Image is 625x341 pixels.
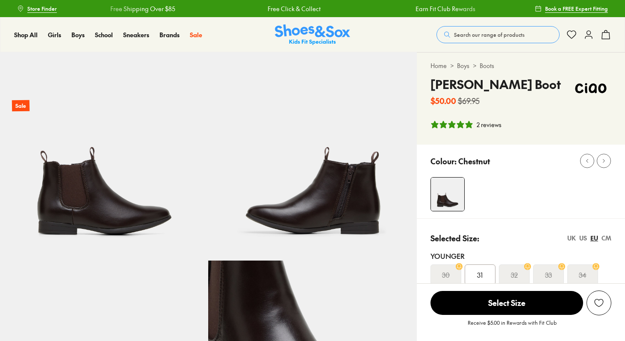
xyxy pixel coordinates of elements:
[477,120,501,129] div: 2 reviews
[190,30,202,39] a: Sale
[511,270,518,280] s: 32
[430,61,447,70] a: Home
[275,24,350,45] a: Shoes & Sox
[430,61,611,70] div: > >
[590,234,598,243] div: EU
[458,155,490,167] p: Chestnut
[587,291,611,315] button: Add to Wishlist
[71,30,85,39] a: Boys
[159,30,180,39] a: Brands
[17,1,57,16] a: Store Finder
[366,4,425,13] a: Earn Fit Club Rewards
[545,270,552,280] s: 33
[95,30,113,39] a: School
[275,24,350,45] img: SNS_Logo_Responsive.svg
[48,30,61,39] a: Girls
[436,26,560,43] button: Search our range of products
[430,291,583,315] button: Select Size
[454,31,525,39] span: Search our range of products
[430,155,457,167] p: Colour:
[208,52,416,261] img: 5-480458_1
[430,75,561,93] h4: [PERSON_NAME] Boot
[567,234,576,243] div: UK
[430,251,611,261] div: Younger
[12,100,29,112] p: Sale
[431,178,464,211] img: 4-480457_1
[60,4,125,13] a: Free Shipping Over $85
[218,4,271,13] a: Free Click & Collect
[579,270,587,280] s: 34
[442,270,450,280] s: 30
[457,61,469,70] a: Boys
[601,234,611,243] div: CM
[570,75,611,101] img: Vendor logo
[545,5,608,12] span: Book a FREE Expert Fitting
[27,5,57,12] span: Store Finder
[477,270,483,280] span: 31
[430,120,501,129] button: 5 stars, 2 ratings
[468,319,557,334] p: Receive $5.00 in Rewards with Fit Club
[14,30,38,39] a: Shop All
[123,30,149,39] a: Sneakers
[514,4,579,13] a: Free Shipping Over $85
[535,1,608,16] a: Book a FREE Expert Fitting
[430,95,456,107] b: $50.00
[458,95,480,107] s: $69.95
[480,61,494,70] a: Boots
[430,232,479,244] p: Selected Size:
[579,234,587,243] div: US
[430,291,583,315] span: Select Size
